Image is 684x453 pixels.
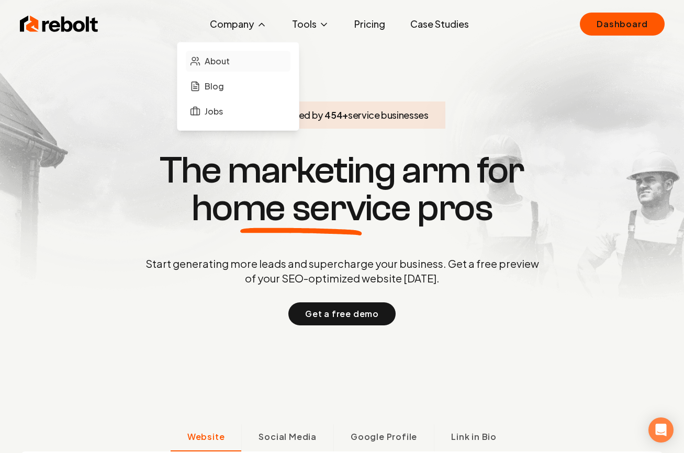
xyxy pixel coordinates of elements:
span: Trusted by [276,109,323,121]
a: Dashboard [580,13,664,36]
span: Link in Bio [451,431,497,443]
button: Social Media [241,424,333,451]
a: Jobs [186,101,290,122]
button: Link in Bio [434,424,513,451]
span: Blog [205,80,224,93]
h1: The marketing arm for pros [91,152,593,227]
span: Jobs [205,105,223,118]
span: service businesses [348,109,429,121]
button: Google Profile [333,424,434,451]
button: Get a free demo [288,302,396,325]
button: Company [201,14,275,35]
button: Tools [284,14,338,35]
p: Start generating more leads and supercharge your business. Get a free preview of your SEO-optimiz... [143,256,541,286]
img: Rebolt Logo [20,14,98,35]
a: Case Studies [402,14,477,35]
button: Website [171,424,242,451]
span: About [205,55,230,67]
span: Google Profile [351,431,417,443]
a: Pricing [346,14,394,35]
span: Social Media [259,431,317,443]
a: Blog [186,76,290,97]
span: + [342,109,348,121]
span: home service [192,189,411,227]
span: 454 [324,108,342,122]
a: About [186,51,290,72]
div: Open Intercom Messenger [648,417,674,443]
span: Website [187,431,225,443]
